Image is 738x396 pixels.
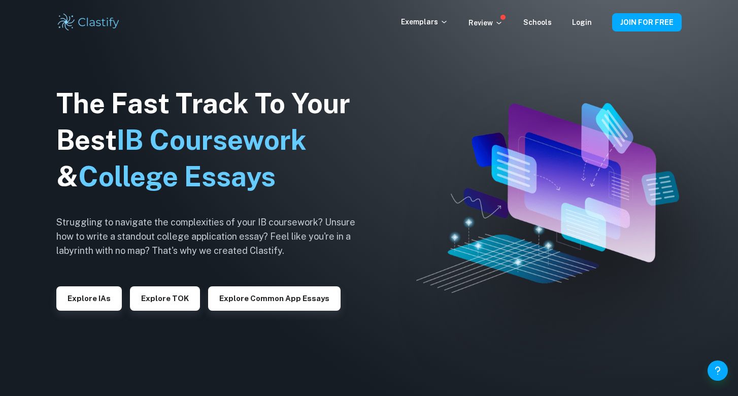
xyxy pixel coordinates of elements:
[401,16,448,27] p: Exemplars
[612,13,682,31] button: JOIN FOR FREE
[56,293,122,303] a: Explore IAs
[56,286,122,311] button: Explore IAs
[208,293,341,303] a: Explore Common App essays
[56,12,121,32] img: Clastify logo
[523,18,552,26] a: Schools
[416,103,679,293] img: Clastify hero
[208,286,341,311] button: Explore Common App essays
[56,85,371,195] h1: The Fast Track To Your Best &
[130,286,200,311] button: Explore TOK
[468,17,503,28] p: Review
[130,293,200,303] a: Explore TOK
[708,360,728,381] button: Help and Feedback
[572,18,592,26] a: Login
[117,124,307,156] span: IB Coursework
[78,160,276,192] span: College Essays
[56,215,371,258] h6: Struggling to navigate the complexities of your IB coursework? Unsure how to write a standout col...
